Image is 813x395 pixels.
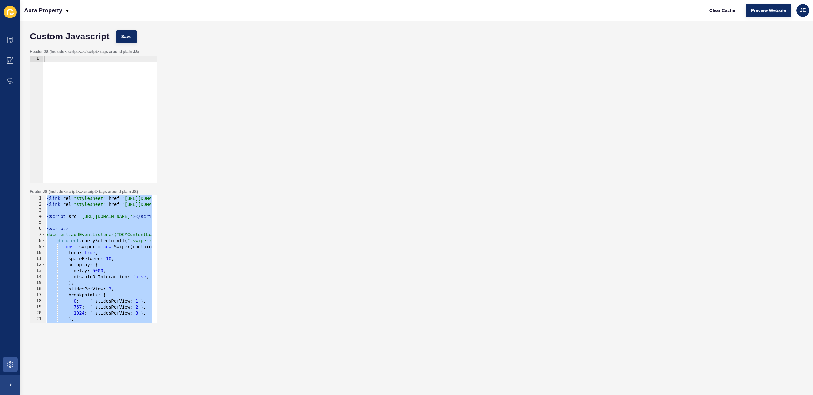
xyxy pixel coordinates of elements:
[30,56,43,62] div: 1
[30,220,46,226] div: 5
[30,274,46,280] div: 14
[24,3,62,18] p: Aura Property
[30,256,46,262] div: 11
[704,4,741,17] button: Clear Cache
[751,7,786,14] span: Preview Website
[30,33,110,40] h1: Custom Javascript
[709,7,735,14] span: Clear Cache
[746,4,791,17] button: Preview Website
[30,232,46,238] div: 7
[30,214,46,220] div: 4
[800,7,806,14] span: JE
[30,189,138,194] label: Footer JS (include <script>...</script> tags around plain JS)
[30,286,46,292] div: 16
[30,316,46,322] div: 21
[121,33,132,40] span: Save
[30,262,46,268] div: 12
[30,49,139,54] label: Header JS (include <script>...</script> tags around plain JS)
[30,298,46,304] div: 18
[30,268,46,274] div: 13
[30,201,46,208] div: 2
[30,238,46,244] div: 8
[30,280,46,286] div: 15
[30,226,46,232] div: 6
[30,304,46,310] div: 19
[30,322,46,328] div: 22
[116,30,137,43] button: Save
[30,310,46,316] div: 20
[30,292,46,298] div: 17
[30,250,46,256] div: 10
[30,195,46,201] div: 1
[30,208,46,214] div: 3
[30,244,46,250] div: 9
